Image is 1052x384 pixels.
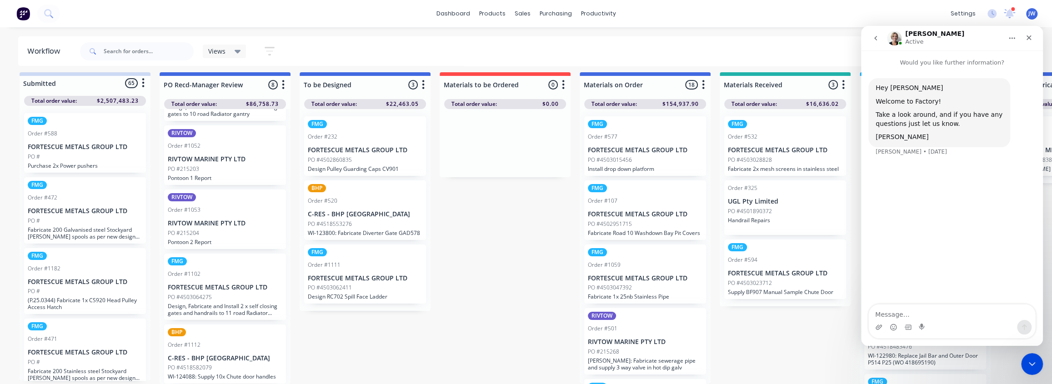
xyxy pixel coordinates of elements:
div: FMG [588,248,607,256]
p: C-RES - BHP [GEOGRAPHIC_DATA] [308,210,422,218]
div: BHP [168,328,186,336]
span: JW [1028,10,1035,18]
div: FMG [728,243,747,251]
div: FMG [728,120,747,128]
p: FORTESCUE METALS GROUP LTD [588,146,702,154]
div: Order #107 [588,197,617,205]
div: Order #588 [28,130,57,138]
p: FORTESCUE METALS GROUP LTD [28,349,142,356]
div: Order #1111 [308,261,341,269]
div: FMG [308,120,327,128]
p: Fabricate 1x 25nb Stainless Pipe [588,293,702,300]
p: RIVTOW MARINE PTY LTD [588,338,702,346]
div: RIVTOW [168,193,196,201]
div: FMG [28,252,47,260]
span: $0.00 [542,100,559,108]
p: Fabricate 2x mesh screens in stainless steel [728,165,842,172]
p: Design, Fabricate and Install 2 x self closing gates and handrails to 11 road Radiator gantry. [168,303,282,316]
p: FORTESCUE METALS GROUP LTD [588,210,702,218]
span: $86,758.73 [246,100,279,108]
span: Total order value: [591,100,637,108]
p: Pontoon 2 Report [168,239,282,245]
div: RIVTOW [168,129,196,137]
p: Install drop down platform [588,165,702,172]
div: FMGOrder #232FORTESCUE METALS GROUP LTDPO #4502860835Design Pulley Guarding Caps CV901 [304,116,426,176]
p: Supply BF907 Manual Sample Chute Door [728,289,842,295]
span: Total order value: [171,100,217,108]
div: FMGOrder #577FORTESCUE METALS GROUP LTDPO #4503015456Install drop down platform [584,116,706,176]
p: Fabricate Road 10 Washdown Bay Pit Covers [588,229,702,236]
div: productivity [576,7,621,20]
p: PO # [28,153,40,161]
div: FMGOrder #472FORTESCUE METALS GROUP LTDPO #Fabricate 200 Galvanised steel Stockyard [PERSON_NAME]... [24,177,146,244]
p: PO # [28,217,40,225]
p: PO #4501890372 [728,207,772,215]
p: Design RC702 Spill Face Ladder [308,293,422,300]
p: FORTESCUE METALS GROUP LTD [28,207,142,215]
span: Total order value: [311,100,357,108]
span: Views [208,46,225,56]
div: FMG [28,181,47,189]
p: Pontoon 1 Report [168,175,282,181]
p: WI-123800: Fabricate Diverter Gate GAD578 [308,229,422,236]
p: PO #215203 [168,165,199,173]
div: FMG [588,120,607,128]
div: sales [510,7,535,20]
div: FMGOrder #107FORTESCUE METALS GROUP LTDPO #4502951715Fabricate Road 10 Washdown Bay Pit Covers [584,180,706,240]
p: Purchase 2x Power pushers [28,162,142,169]
div: RIVTOWOrder #1053RIVTOW MARINE PTY LTDPO #215204Pontoon 2 Report [164,190,286,249]
span: $22,463.05 [386,100,419,108]
div: FMG [308,248,327,256]
span: Total order value: [451,100,497,108]
div: products [475,7,510,20]
p: Design, Fabricate and Install 4 x self closing gates to 10 road Radiator gantry [168,104,282,117]
p: PO #4503023712 [728,279,772,287]
p: FORTESCUE METALS GROUP LTD [168,284,282,291]
p: FORTESCUE METALS GROUP LTD [728,269,842,277]
div: FMGOrder #594FORTESCUE METALS GROUP LTDPO #4503023712Supply BF907 Manual Sample Chute Door [724,239,846,299]
p: Fabricate 200 Stainless steel Stockyard [PERSON_NAME] spools as per new design 9359 [28,368,142,381]
div: FMGOrder #1059FORTESCUE METALS GROUP LTDPO #4503047392Fabricate 1x 25nb Stainless Pipe [584,244,706,304]
p: PO #4503047392 [588,284,632,292]
span: $16,636.02 [806,100,839,108]
p: PO #4502860835 [308,156,352,164]
p: UGL Pty Limited [728,198,842,205]
p: FORTESCUE METALS GROUP LTD [308,146,422,154]
p: PO #4518553276 [308,220,352,228]
iframe: Intercom live chat [1021,353,1043,375]
div: RIVTOW [588,312,616,320]
div: Workflow [27,46,65,57]
div: FMG [168,257,187,265]
p: PO #4518582079 [168,364,212,372]
p: PO # [28,358,40,366]
p: PO #4502951715 [588,220,632,228]
p: Handrail Repairs [728,217,842,224]
div: Order #1053 [168,206,200,214]
p: PO #215268 [588,348,619,356]
div: FMG [28,322,47,330]
p: (P.25.0344) Fabricate 1x CS920 Head Pulley Access Hatch [28,297,142,310]
p: PO #4518483476 [868,343,912,351]
p: PO # [28,287,40,295]
p: [PERSON_NAME]: Fabricate sewerage pipe and supply 3 way valve in hot dip galv [588,357,702,371]
p: WI-124088: Supply 10x Chute door handles [168,373,282,380]
div: FMGOrder #532FORTESCUE METALS GROUP LTDPO #4503028828Fabricate 2x mesh screens in stainless steel [724,116,846,176]
p: Design Pulley Guarding Caps CV901 [308,165,422,172]
div: RIVTOWOrder #1052RIVTOW MARINE PTY LTDPO #215203Pontoon 1 Report [164,125,286,185]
